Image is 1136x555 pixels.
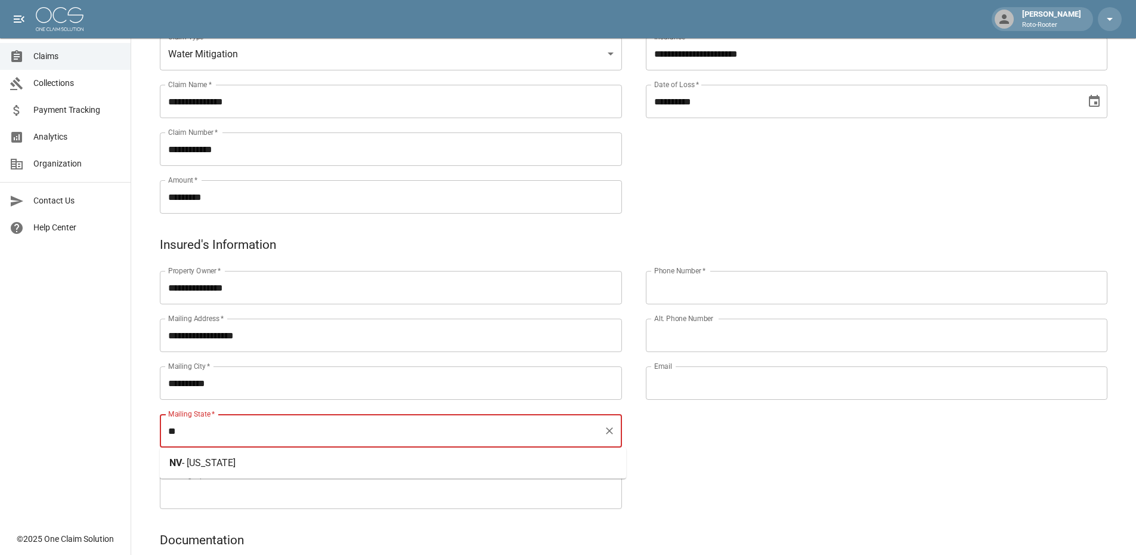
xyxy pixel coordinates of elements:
[168,409,215,419] label: Mailing State
[33,77,121,90] span: Collections
[169,457,182,468] span: NV
[654,361,672,371] label: Email
[168,127,218,137] label: Claim Number
[33,195,121,207] span: Contact Us
[168,266,221,276] label: Property Owner
[33,221,121,234] span: Help Center
[33,158,121,170] span: Organization
[168,361,211,371] label: Mailing City
[654,313,713,323] label: Alt. Phone Number
[7,7,31,31] button: open drawer
[168,79,212,90] label: Claim Name
[33,131,121,143] span: Analytics
[33,50,121,63] span: Claims
[168,313,224,323] label: Mailing Address
[1082,90,1106,113] button: Choose date, selected date is Aug 28, 2025
[36,7,83,31] img: ocs-logo-white-transparent.png
[17,533,114,545] div: © 2025 One Claim Solution
[33,104,121,116] span: Payment Tracking
[1017,8,1086,30] div: [PERSON_NAME]
[1022,20,1081,30] p: Roto-Rooter
[654,79,699,90] label: Date of Loss
[168,175,198,185] label: Amount
[601,423,618,439] button: Clear
[182,457,236,468] span: - [US_STATE]
[654,266,705,276] label: Phone Number
[160,37,622,70] div: Water Mitigation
